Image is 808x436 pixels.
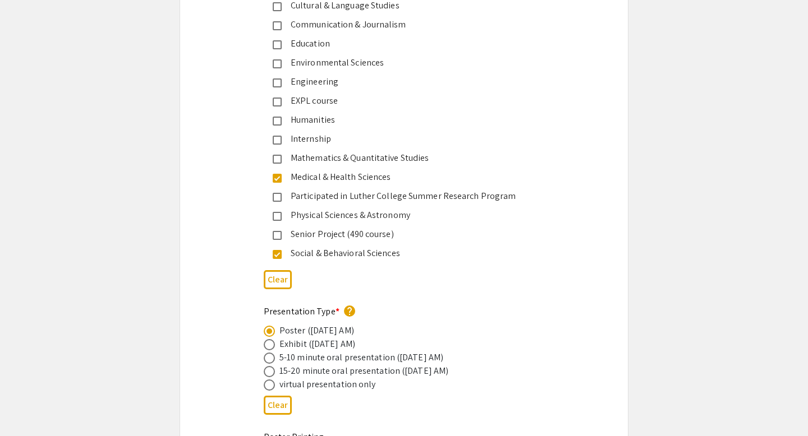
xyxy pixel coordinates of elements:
[282,18,517,31] div: Communication & Journalism
[279,337,355,351] div: Exhibit ([DATE] AM)
[279,378,376,391] div: virtual presentation only
[264,270,292,289] button: Clear
[282,94,517,108] div: EXPL course
[264,396,292,414] button: Clear
[282,37,517,50] div: Education
[282,132,517,146] div: Internship
[282,170,517,184] div: Medical & Health Sciences
[282,228,517,241] div: Senior Project (490 course)
[282,151,517,165] div: Mathematics & Quantitative Studies
[264,305,339,317] mat-label: Presentation Type
[282,75,517,89] div: Engineering
[279,324,354,337] div: Poster ([DATE] AM)
[279,351,443,364] div: 5-10 minute oral presentation ([DATE] AM)
[279,364,448,378] div: 15-20 minute oral presentation ([DATE] AM)
[282,247,517,260] div: Social & Behavioral Sciences
[282,208,517,222] div: Physical Sciences & Astronomy
[282,56,517,69] div: Environmental Sciences
[343,304,356,318] mat-icon: help
[8,386,48,428] iframe: Chat
[282,113,517,127] div: Humanities
[282,189,517,203] div: Participated in Luther College Summer Research Program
